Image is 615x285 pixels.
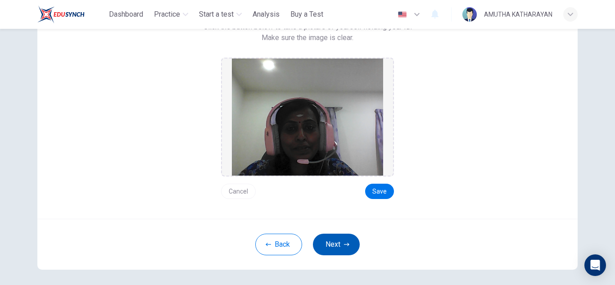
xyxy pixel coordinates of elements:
a: ELTC logo [37,5,105,23]
div: AMUTHA KATHARAYAN [484,9,552,20]
button: Buy a Test [287,6,327,23]
button: Cancel [221,184,256,199]
img: ELTC logo [37,5,85,23]
button: Analysis [249,6,283,23]
button: Dashboard [105,6,147,23]
img: en [397,11,408,18]
span: Practice [154,9,180,20]
span: Buy a Test [290,9,323,20]
button: Start a test [195,6,245,23]
span: Analysis [253,9,280,20]
img: preview screemshot [232,59,383,176]
button: Save [365,184,394,199]
div: Open Intercom Messenger [584,254,606,276]
span: Dashboard [109,9,143,20]
button: Practice [150,6,192,23]
span: Make sure the image is clear. [262,32,353,43]
span: Start a test [199,9,234,20]
button: Next [313,234,360,255]
button: Back [255,234,302,255]
img: Profile picture [462,7,477,22]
